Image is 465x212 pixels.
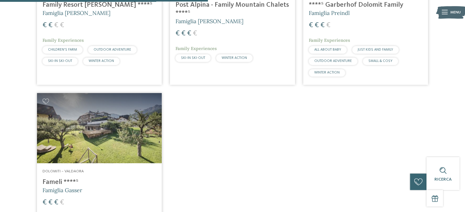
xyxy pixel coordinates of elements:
[60,22,64,29] span: €
[42,199,47,206] span: €
[358,48,393,52] span: JUST KIDS AND FAMILY
[42,1,156,9] h4: Family Resort [PERSON_NAME] ****ˢ
[314,48,341,52] span: ALL ABOUT BABY
[309,22,313,29] span: €
[309,38,350,43] span: Family Experiences
[42,22,47,29] span: €
[314,71,340,74] span: WINTER ACTION
[42,38,84,43] span: Family Experiences
[175,1,289,17] h4: Post Alpina - Family Mountain Chalets ****ˢ
[37,93,162,163] img: Cercate un hotel per famiglie? Qui troverete solo i migliori!
[175,18,243,25] span: Famiglia [PERSON_NAME]
[315,22,319,29] span: €
[434,177,452,181] span: Ricerca
[60,199,64,206] span: €
[175,30,180,37] span: €
[368,59,393,63] span: SMALL & COSY
[48,48,77,52] span: CHILDREN’S FARM
[193,30,197,37] span: €
[181,56,205,60] span: SKI-IN SKI-OUT
[89,59,114,63] span: WINTER ACTION
[309,1,423,9] h4: ****ˢ Garberhof Dolomit Family
[181,30,186,37] span: €
[187,30,191,37] span: €
[42,169,84,173] span: Dolomiti – Valdaora
[94,48,131,52] span: OUTDOOR ADVENTURE
[314,59,352,63] span: OUTDOOR ADVENTURE
[48,22,53,29] span: €
[48,59,72,63] span: SKI-IN SKI-OUT
[48,199,53,206] span: €
[309,9,350,16] span: Famiglia Preindl
[320,22,325,29] span: €
[326,22,330,29] span: €
[54,199,58,206] span: €
[222,56,247,60] span: WINTER ACTION
[42,9,110,16] span: Famiglia [PERSON_NAME]
[175,46,217,51] span: Family Experiences
[54,22,58,29] span: €
[42,187,82,194] span: Famiglia Gasser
